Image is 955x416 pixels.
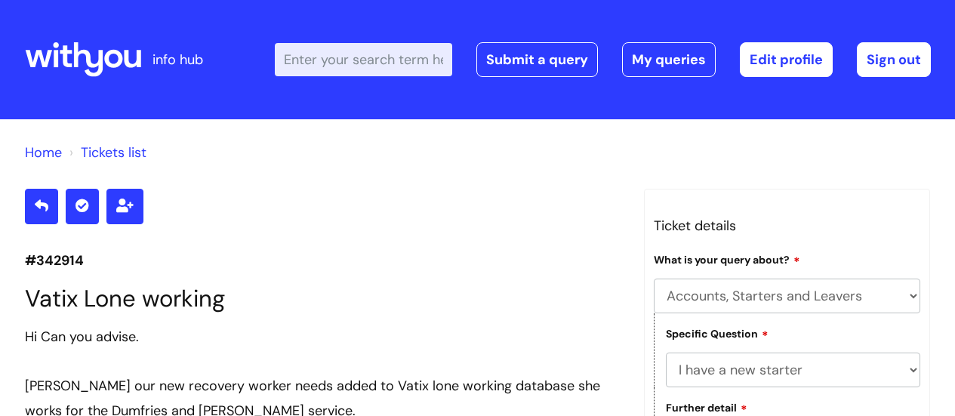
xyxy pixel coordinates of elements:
label: What is your query about? [654,251,800,267]
a: Sign out [857,42,931,77]
h3: Ticket details [654,214,921,238]
a: My queries [622,42,716,77]
label: Further detail [666,399,747,414]
a: Tickets list [81,143,146,162]
a: Submit a query [476,42,598,77]
h1: Vatix Lone working [25,285,621,313]
div: Hi Can you advise. [25,325,621,349]
a: Home [25,143,62,162]
a: Edit profile [740,42,833,77]
p: info hub [152,48,203,72]
p: #342914 [25,248,621,273]
label: Specific Question [666,325,769,341]
input: Enter your search term here... [275,43,452,76]
li: Tickets list [66,140,146,165]
div: | - [275,42,931,77]
li: Solution home [25,140,62,165]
